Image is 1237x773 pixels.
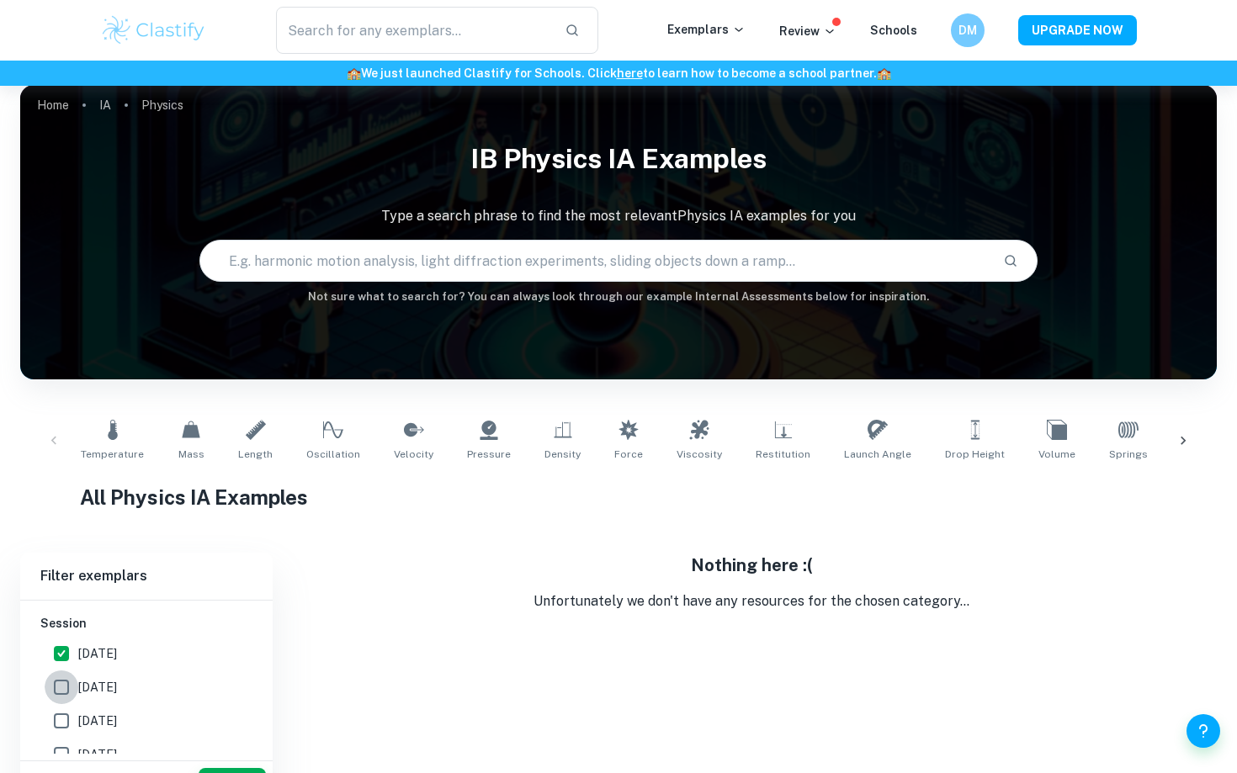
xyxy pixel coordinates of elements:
[20,132,1217,186] h1: IB Physics IA examples
[1038,447,1075,462] span: Volume
[78,678,117,696] span: [DATE]
[78,712,117,730] span: [DATE]
[677,447,722,462] span: Viscosity
[844,447,911,462] span: Launch Angle
[20,289,1217,305] h6: Not sure what to search for? You can always look through our example Internal Assessments below f...
[951,13,985,47] button: DM
[667,20,746,39] p: Exemplars
[1018,15,1137,45] button: UPGRADE NOW
[20,206,1217,226] p: Type a search phrase to find the most relevant Physics IA examples for you
[78,644,117,663] span: [DATE]
[276,7,551,54] input: Search for any exemplars...
[141,96,183,114] p: Physics
[394,447,433,462] span: Velocity
[1187,714,1220,748] button: Help and Feedback
[81,447,144,462] span: Temperature
[37,93,69,117] a: Home
[99,93,111,117] a: IA
[306,447,360,462] span: Oscillation
[200,237,989,284] input: E.g. harmonic motion analysis, light diffraction experiments, sliding objects down a ramp...
[958,21,978,40] h6: DM
[80,482,1157,512] h1: All Physics IA Examples
[614,447,643,462] span: Force
[870,24,917,37] a: Schools
[544,447,581,462] span: Density
[3,64,1234,82] h6: We just launched Clastify for Schools. Click to learn how to become a school partner.
[178,447,204,462] span: Mass
[20,553,273,600] h6: Filter exemplars
[100,13,207,47] img: Clastify logo
[238,447,273,462] span: Length
[945,447,1005,462] span: Drop Height
[756,447,810,462] span: Restitution
[1109,447,1148,462] span: Springs
[347,66,361,80] span: 🏫
[467,447,511,462] span: Pressure
[286,591,1217,612] p: Unfortunately we don't have any resources for the chosen category...
[779,22,836,40] p: Review
[617,66,643,80] a: here
[877,66,891,80] span: 🏫
[996,246,1025,275] button: Search
[286,553,1217,578] h5: Nothing here :(
[40,614,252,633] h6: Session
[78,745,117,764] span: [DATE]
